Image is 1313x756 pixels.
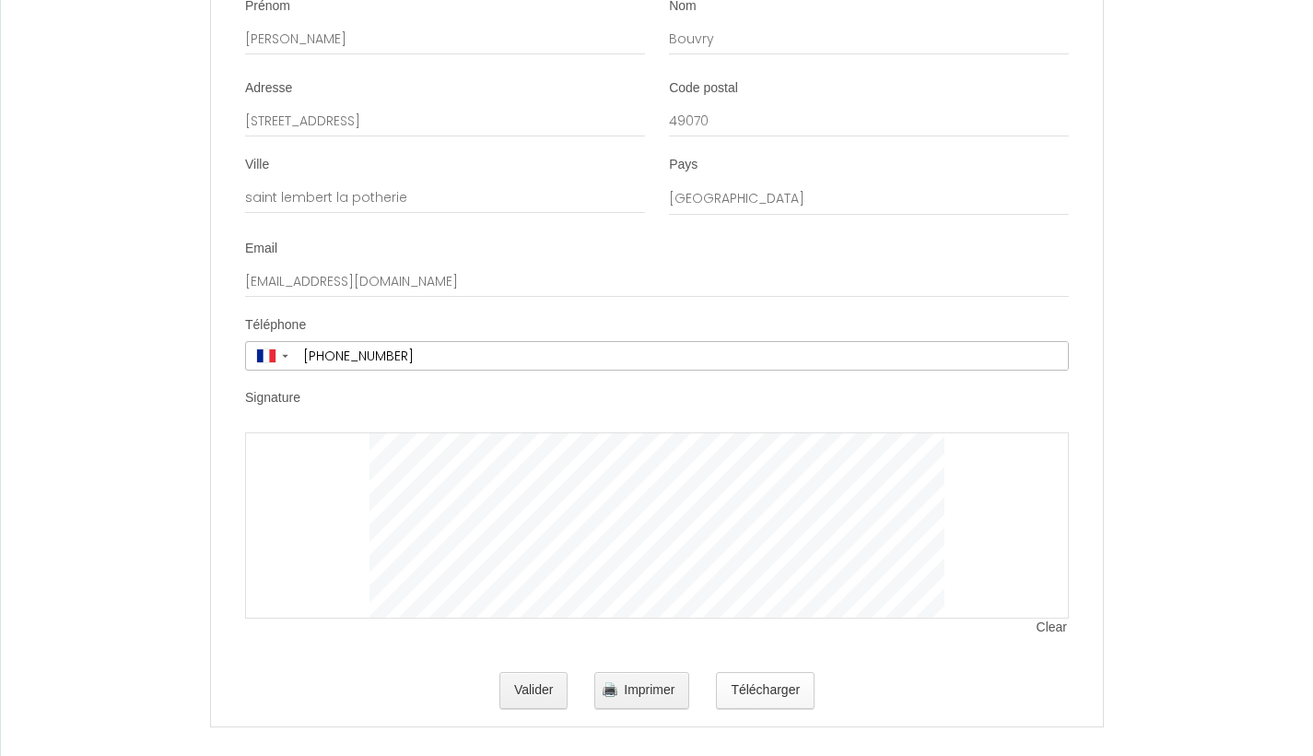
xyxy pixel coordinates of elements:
[603,682,617,697] img: printer.png
[1037,619,1069,637] span: Clear
[280,352,290,360] span: ▼
[669,156,698,174] label: Pays
[245,389,300,408] label: Signature
[716,672,815,709] button: Télécharger
[245,316,306,335] label: Téléphone
[499,672,569,709] button: Valider
[594,672,689,709] button: Imprimer
[669,79,738,98] label: Code postal
[245,79,292,98] label: Adresse
[245,240,277,258] label: Email
[624,682,674,697] span: Imprimer
[297,342,1068,370] input: +33 6 12 34 56 78
[245,156,269,174] label: Ville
